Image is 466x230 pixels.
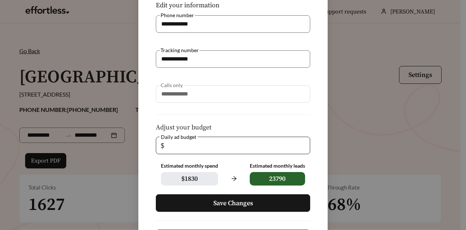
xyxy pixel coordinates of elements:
[161,137,164,154] span: $
[156,2,310,9] h5: Edit your information
[227,172,241,186] span: arrow-right
[250,163,305,169] div: Estimated monthly leads
[156,194,310,212] button: Save Changes
[250,172,305,186] span: 23790
[161,163,218,169] div: Estimated monthly spend
[156,124,310,131] h5: Adjust your budget
[161,172,218,186] span: $ 1830
[213,198,253,208] span: Save Changes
